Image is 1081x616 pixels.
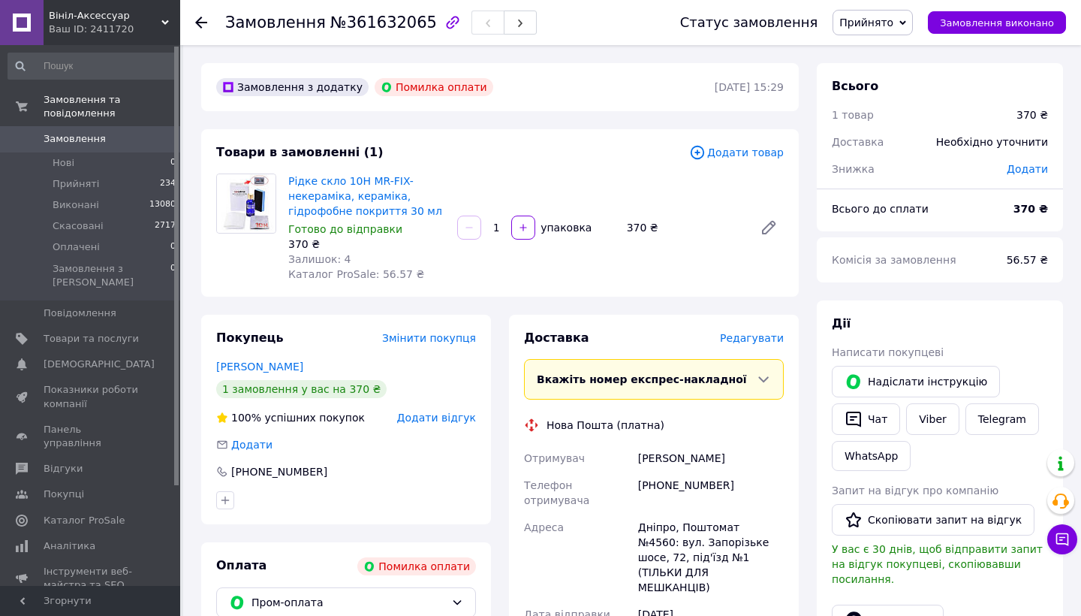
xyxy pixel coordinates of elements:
span: Прийняті [53,177,99,191]
span: Доставка [832,136,884,148]
span: Пром-оплата [251,594,445,611]
time: [DATE] 15:29 [715,81,784,93]
span: Додати [1007,163,1048,175]
span: 0 [170,156,176,170]
span: 13080 [149,198,176,212]
span: Отримувач [524,452,585,464]
span: Повідомлення [44,306,116,320]
span: Товари в замовленні (1) [216,145,384,159]
span: №361632065 [330,14,437,32]
button: Надіслати інструкцію [832,366,1000,397]
span: Прийнято [839,17,893,29]
span: Покупці [44,488,84,501]
div: [PHONE_NUMBER] [230,464,329,479]
span: Додати товар [689,144,784,161]
span: Запит на відгук про компанію [832,485,998,497]
span: Каталог ProSale: 56.57 ₴ [288,268,424,280]
div: 370 ₴ [621,217,748,238]
span: Всього до сплати [832,203,929,215]
span: Замовлення [225,14,326,32]
button: Чат з покупцем [1047,524,1077,554]
div: Нова Пошта (платна) [543,418,668,433]
button: Чат [832,403,900,435]
span: Замовлення [44,132,106,146]
div: Статус замовлення [680,15,818,30]
span: Замовлення з [PERSON_NAME] [53,262,170,289]
span: Додати відгук [397,412,476,424]
span: Аналітика [44,539,95,553]
span: Вкажіть номер експрес-накладної [537,373,747,385]
span: Каталог ProSale [44,514,125,527]
span: Телефон отримувача [524,479,589,506]
span: Всього [832,79,878,93]
a: Рідке скло 10H MR-FIX-некераміка, кераміка, гідрофобне покриття 30 мл [288,175,442,217]
span: Замовлення виконано [940,17,1054,29]
span: Оплачені [53,240,100,254]
a: WhatsApp [832,441,911,471]
span: Адреса [524,521,564,533]
span: Написати покупцеві [832,346,944,358]
span: Дії [832,316,851,331]
b: 370 ₴ [1013,203,1048,215]
span: Замовлення та повідомлення [44,93,180,120]
span: Готово до відправки [288,223,402,235]
div: Замовлення з додатку [216,78,369,96]
span: 100% [231,412,261,424]
span: Вініл-Аксессуар [49,9,161,23]
span: 2717 [155,219,176,233]
div: Помилка оплати [357,557,476,575]
div: [PHONE_NUMBER] [635,472,787,514]
div: Необхідно уточнити [927,125,1057,159]
span: Комісія за замовлення [832,254,956,266]
button: Скопіювати запит на відгук [832,504,1034,536]
div: Дніпро, Поштомат №4560: вул. Запорізьке шосе, 72, під'їзд №1 (ТІЛЬКИ ДЛЯ МЕШКАНЦІВ) [635,514,787,601]
span: [DEMOGRAPHIC_DATA] [44,358,155,371]
a: Telegram [965,403,1039,435]
img: Рідке скло 10H MR-FIX-некераміка, кераміка, гідрофобне покриття 30 мл [217,174,276,233]
span: Показники роботи компанії [44,383,139,410]
span: 1 товар [832,109,874,121]
span: Відгуки [44,462,83,476]
span: 234 [160,177,176,191]
span: Покупець [216,331,284,345]
span: Змінити покупця [382,332,476,344]
span: Залишок: 4 [288,253,351,265]
span: Додати [231,439,273,451]
span: У вас є 30 днів, щоб відправити запит на відгук покупцеві, скопіювавши посилання. [832,543,1043,585]
span: 56.57 ₴ [1007,254,1048,266]
input: Пошук [8,53,177,80]
span: 0 [170,240,176,254]
span: Доставка [524,331,589,345]
a: Viber [906,403,959,435]
div: Повернутися назад [195,15,207,30]
span: Виконані [53,198,99,212]
div: 1 замовлення у вас на 370 ₴ [216,380,387,398]
div: 370 ₴ [1016,107,1048,122]
span: Скасовані [53,219,104,233]
span: Товари та послуги [44,332,139,346]
div: 370 ₴ [288,237,445,252]
span: Редагувати [720,332,784,344]
span: Знижка [832,163,875,175]
span: Інструменти веб-майстра та SEO [44,565,139,592]
div: Ваш ID: 2411720 [49,23,180,36]
span: Нові [53,156,74,170]
button: Замовлення виконано [928,11,1066,34]
span: Оплата [216,558,266,572]
div: успішних покупок [216,410,365,425]
a: [PERSON_NAME] [216,361,303,373]
span: 0 [170,262,176,289]
span: Панель управління [44,423,139,450]
div: упаковка [537,220,593,235]
a: Редагувати [754,213,784,243]
div: Помилка оплати [375,78,493,96]
div: [PERSON_NAME] [635,445,787,472]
